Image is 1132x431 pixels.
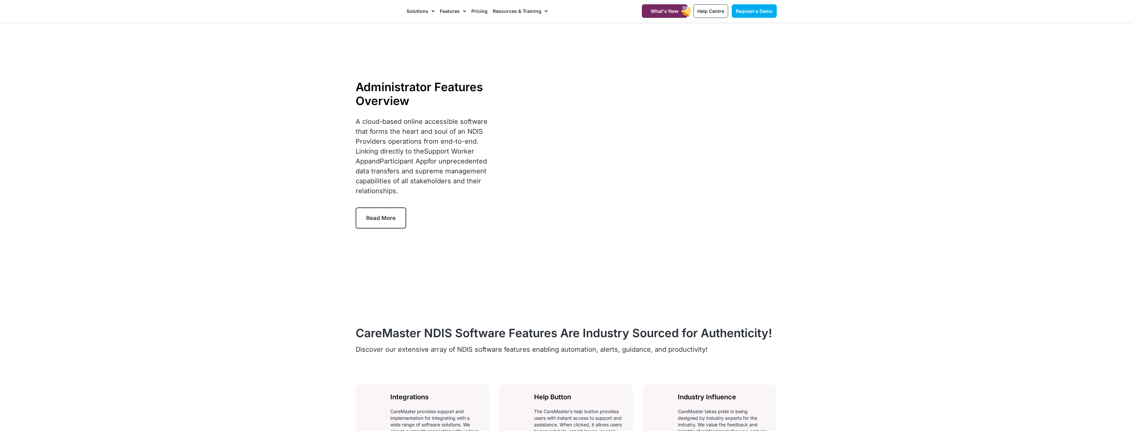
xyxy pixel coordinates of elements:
a: What's New [642,4,687,18]
img: CareMaster NDIS CRM ensures seamless work integration with Xero and MYOB, optimising financial ma... [364,393,383,413]
span: A cloud-based online accessible software that forms the heart and soul of an NDIS Providers opera... [356,118,488,195]
span: Read More [366,215,396,221]
a: Read More [356,207,406,229]
span: Help Centre [697,8,724,14]
span: Discover our extensive array of NDIS software features enabling automation, alerts, guidance, and... [356,345,708,353]
h2: Industry Influence [678,393,768,402]
img: Industry-informed, CareMaster NDIS CRM integrates NDIS Support Worker and Participant Apps, showc... [651,393,670,413]
img: CareMaster Logo [356,6,400,16]
h1: Administrator Features Overview [356,80,499,108]
h2: Help Button [534,393,625,402]
a: Request a Demo [732,4,777,18]
h2: Integrations [390,393,481,402]
a: Participant App [380,157,428,165]
span: What's New [651,8,679,14]
a: Help Centre [693,4,728,18]
span: Request a Demo [736,8,773,14]
h2: CareMaster NDIS Software Features Are Industry Sourced for Authenticity! [356,326,777,340]
img: Help Button - CareMaster NDIS Software Administrator feature: immediate help access, issue report... [507,393,527,413]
